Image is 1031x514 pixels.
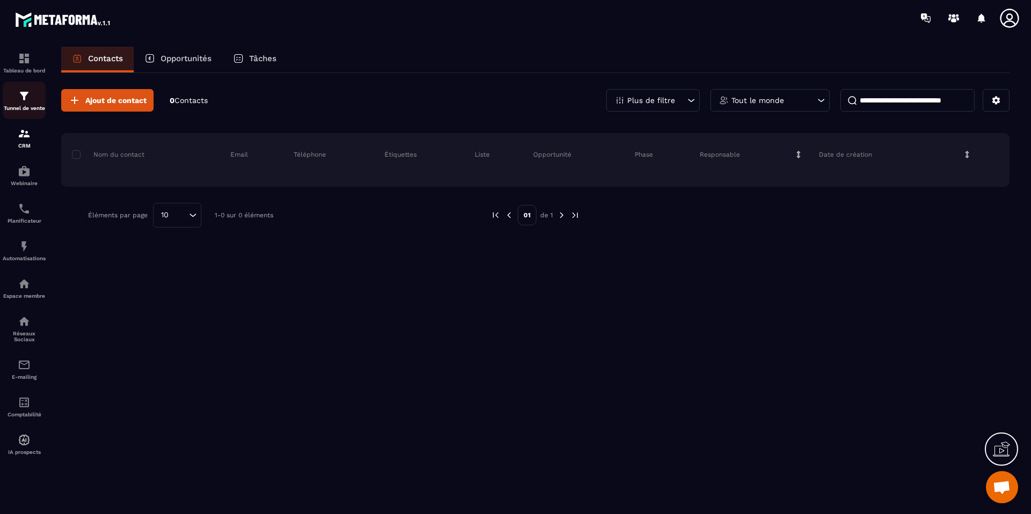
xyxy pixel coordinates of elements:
[533,150,571,159] p: Opportunité
[18,52,31,65] img: formation
[134,47,222,72] a: Opportunités
[570,210,580,220] img: next
[819,150,872,159] p: Date de création
[61,47,134,72] a: Contacts
[18,90,31,102] img: formation
[3,307,46,350] a: social-networksocial-networkRéseaux Sociaux
[3,218,46,224] p: Planificateur
[3,68,46,74] p: Tableau de bord
[627,97,675,104] p: Plus de filtre
[986,471,1018,503] a: Ouvrir le chat
[18,202,31,215] img: scheduler
[504,210,514,220] img: prev
[518,205,536,225] p: 01
[61,89,154,112] button: Ajout de contact
[294,150,326,159] p: Téléphone
[72,150,144,159] p: Nom du contact
[88,54,123,63] p: Contacts
[153,203,201,227] div: Search for option
[635,150,653,159] p: Phase
[384,150,417,159] p: Étiquettes
[3,119,46,157] a: formationformationCRM
[3,269,46,307] a: automationsautomationsEspace membre
[15,10,112,29] img: logo
[731,97,784,104] p: Tout le monde
[157,209,172,221] span: 10
[170,96,208,106] p: 0
[3,143,46,149] p: CRM
[540,211,553,219] p: de 1
[175,96,208,105] span: Contacts
[18,240,31,253] img: automations
[3,180,46,186] p: Webinaire
[18,434,31,446] img: automations
[3,331,46,342] p: Réseaux Sociaux
[18,165,31,178] img: automations
[172,209,186,221] input: Search for option
[88,211,148,219] p: Éléments par page
[222,47,287,72] a: Tâches
[3,194,46,232] a: schedulerschedulerPlanificateur
[230,150,248,159] p: Email
[3,388,46,425] a: accountantaccountantComptabilité
[18,127,31,140] img: formation
[700,150,740,159] p: Responsable
[3,82,46,119] a: formationformationTunnel de vente
[3,449,46,455] p: IA prospects
[475,150,490,159] p: Liste
[3,350,46,388] a: emailemailE-mailing
[18,358,31,371] img: email
[249,54,277,63] p: Tâches
[18,396,31,409] img: accountant
[3,412,46,417] p: Comptabilité
[3,157,46,194] a: automationsautomationsWebinaire
[18,277,31,290] img: automations
[3,293,46,299] p: Espace membre
[3,105,46,111] p: Tunnel de vente
[3,232,46,269] a: automationsautomationsAutomatisations
[215,211,273,219] p: 1-0 sur 0 éléments
[3,374,46,380] p: E-mailing
[161,54,212,63] p: Opportunités
[3,44,46,82] a: formationformationTableau de bord
[85,95,147,106] span: Ajout de contact
[3,255,46,261] p: Automatisations
[18,315,31,328] img: social-network
[491,210,500,220] img: prev
[557,210,567,220] img: next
